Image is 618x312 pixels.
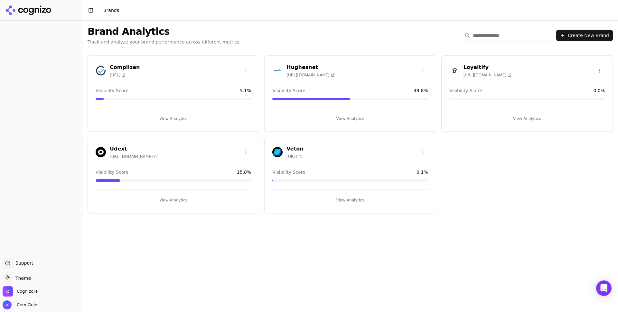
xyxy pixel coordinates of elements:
[14,302,39,308] span: Cem Guler
[449,113,605,124] button: View Analytics
[272,87,305,94] span: Visibility Score
[3,300,12,309] img: Cem Guler
[272,65,283,76] img: Hughesnet
[593,87,605,94] span: 0.0 %
[240,87,251,94] span: 5.1 %
[13,260,33,266] span: Support
[464,63,511,71] h3: Loyaltify
[88,26,239,37] h1: Brand Analytics
[464,73,511,78] span: [URL][DOMAIN_NAME]
[272,195,428,205] button: View Analytics
[17,288,38,294] span: CognizoFF
[272,113,428,124] button: View Analytics
[237,169,251,175] span: 15.8 %
[417,169,428,175] span: 0.1 %
[596,280,612,296] div: Open Intercom Messenger
[449,87,482,94] span: Visibility Score
[3,300,39,309] button: Open user button
[3,286,38,297] button: Open organization switcher
[449,65,460,76] img: Loyaltify
[556,30,613,41] button: Create New Brand
[96,65,106,76] img: Complizen
[286,73,334,78] span: [URL][DOMAIN_NAME]
[96,87,128,94] span: Visibility Score
[96,195,251,205] button: View Analytics
[110,154,158,159] span: [URL][DOMAIN_NAME]
[110,145,158,153] h3: Udext
[272,147,283,157] img: Veton
[103,7,119,14] nav: breadcrumb
[110,73,126,78] span: [URL]
[286,145,303,153] h3: Veton
[96,169,128,175] span: Visibility Score
[13,276,31,281] span: Theme
[110,63,140,71] h3: Complizen
[286,154,302,159] span: [URL]
[96,113,251,124] button: View Analytics
[286,63,334,71] h3: Hughesnet
[88,39,239,45] p: Track and analyze your brand performance across different metrics
[272,169,305,175] span: Visibility Score
[3,286,13,297] img: CognizoFF
[414,87,428,94] span: 49.8 %
[96,147,106,157] img: Udext
[103,8,119,13] span: Brands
